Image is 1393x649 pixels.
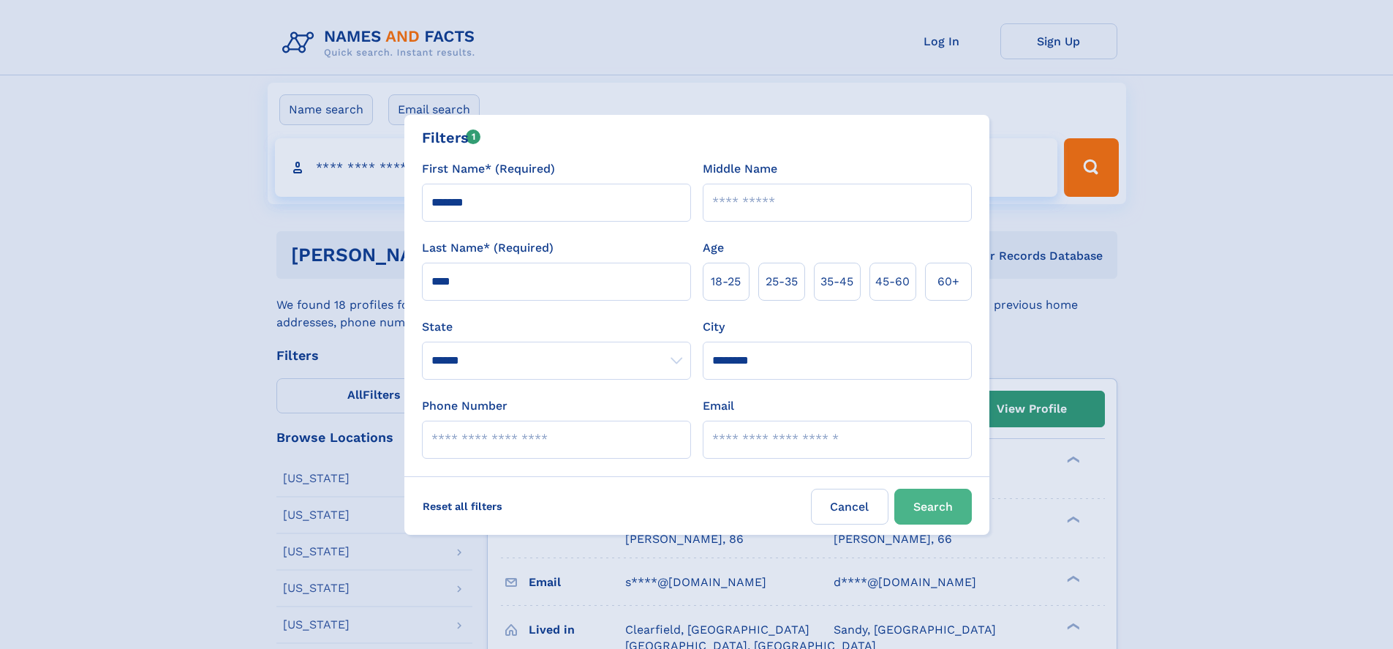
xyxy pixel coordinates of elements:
span: 18‑25 [711,273,741,290]
span: 60+ [937,273,959,290]
label: Phone Number [422,397,507,415]
label: Age [703,239,724,257]
label: Email [703,397,734,415]
label: State [422,318,691,336]
label: Middle Name [703,160,777,178]
span: 25‑35 [766,273,798,290]
label: Cancel [811,489,888,525]
label: Reset all filters [413,489,512,524]
label: First Name* (Required) [422,160,555,178]
label: Last Name* (Required) [422,239,554,257]
label: City [703,318,725,336]
span: 35‑45 [820,273,853,290]
button: Search [894,489,972,525]
span: 45‑60 [875,273,910,290]
div: Filters [422,127,481,149]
